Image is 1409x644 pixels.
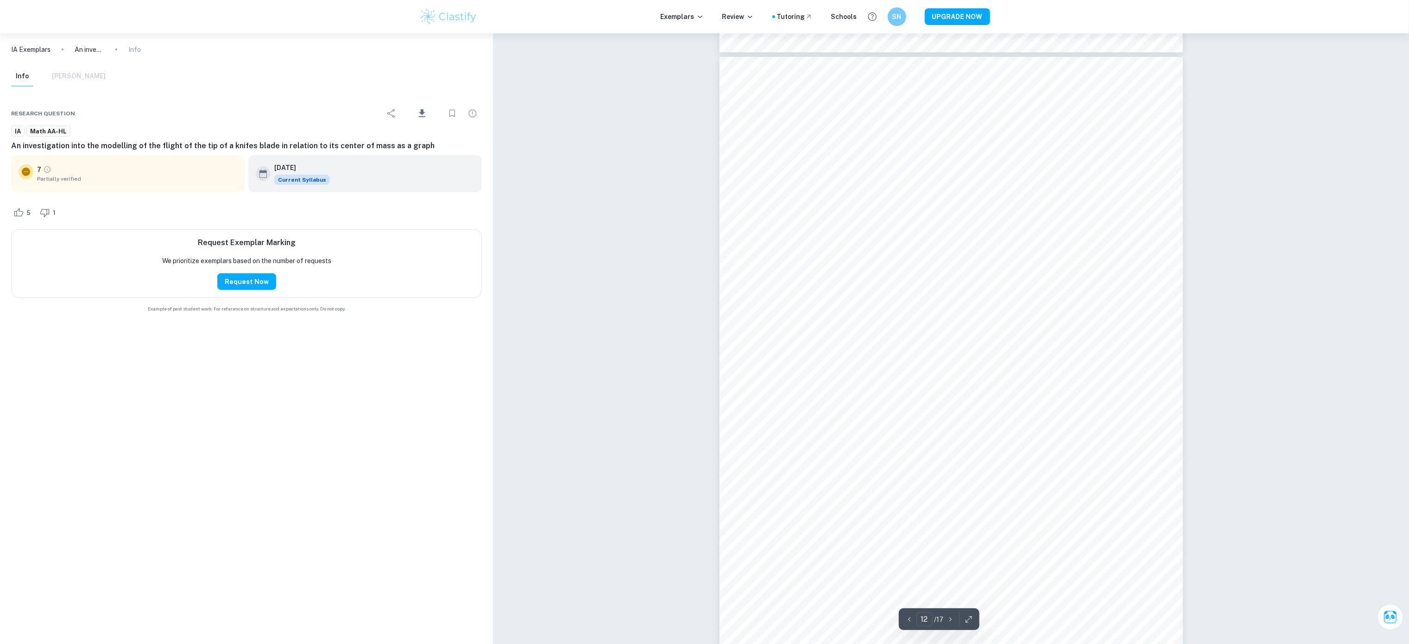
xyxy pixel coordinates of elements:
[11,205,36,220] div: Like
[11,109,75,118] span: Research question
[48,208,61,218] span: 1
[274,175,330,185] span: Current Syllabus
[888,7,906,26] button: SN
[198,237,296,248] h6: Request Exemplar Marking
[831,12,857,22] a: Schools
[891,12,902,22] h6: SN
[443,104,461,123] div: Bookmark
[162,256,331,266] p: We prioritize exemplars based on the number of requests
[865,9,880,25] button: Help and Feedback
[38,205,61,220] div: Dislike
[777,12,813,22] a: Tutoring
[382,104,401,123] div: Share
[935,614,944,625] p: / 17
[27,127,70,136] span: Math AA-HL
[11,66,33,87] button: Info
[75,44,104,55] p: An investigation into the modelling of the flight of the tip of a knifes blade in relation to its...
[37,175,237,183] span: Partially verified
[463,104,482,123] div: Report issue
[1377,604,1403,630] button: Ask Clai
[274,175,330,185] div: This exemplar is based on the current syllabus. Feel free to refer to it for inspiration/ideas wh...
[11,140,482,152] h6: An investigation into the modelling of the flight of the tip of a knifes blade in relation to its...
[661,12,704,22] p: Exemplars
[11,126,25,137] a: IA
[274,163,322,173] h6: [DATE]
[12,127,24,136] span: IA
[21,208,36,218] span: 5
[11,305,482,312] span: Example of past student work. For reference on structure and expectations only. Do not copy.
[37,164,41,175] p: 7
[722,12,754,22] p: Review
[128,44,141,55] p: Info
[419,7,478,26] img: Clastify logo
[11,44,51,55] a: IA Exemplars
[26,126,70,137] a: Math AA-HL
[217,273,276,290] button: Request Now
[403,101,441,126] div: Download
[43,165,51,174] a: Grade partially verified
[925,8,990,25] button: UPGRADE NOW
